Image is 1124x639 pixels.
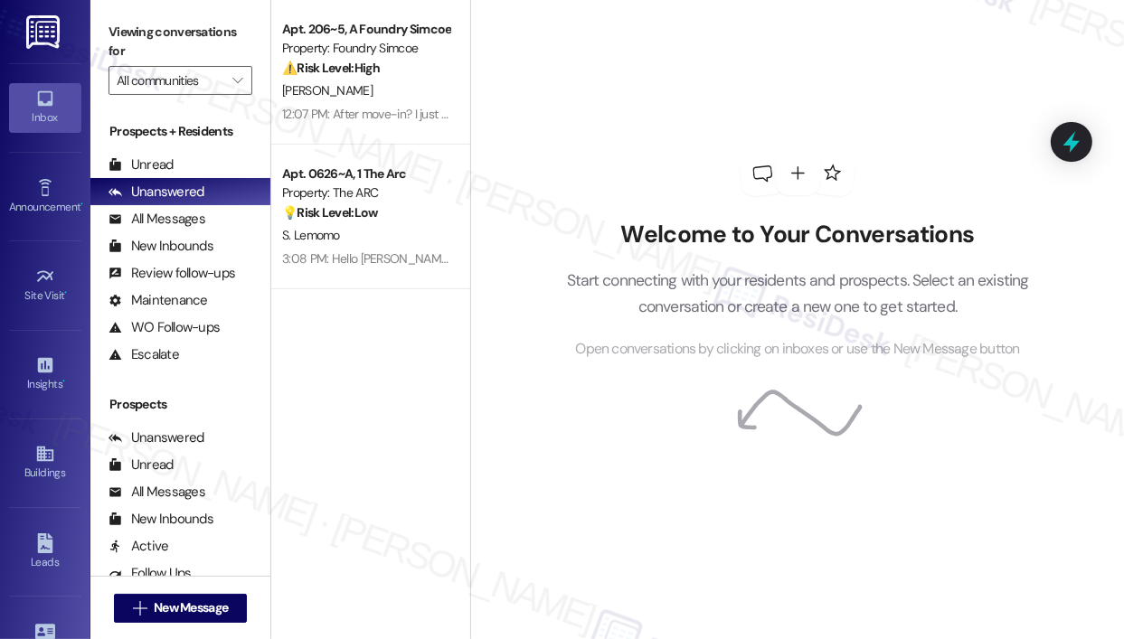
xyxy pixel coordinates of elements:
[232,73,242,88] i: 
[109,428,204,447] div: Unanswered
[282,106,500,122] div: 12:07 PM: After move-in? I just moved out.
[109,264,235,283] div: Review follow-ups
[109,18,252,66] label: Viewing conversations for
[282,164,449,183] div: Apt. 0626~A, 1 The Arc
[109,210,205,229] div: All Messages
[109,456,174,475] div: Unread
[282,39,449,58] div: Property: Foundry Simcoe
[109,537,169,556] div: Active
[109,564,192,583] div: Follow Ups
[26,15,63,49] img: ResiDesk Logo
[114,594,248,623] button: New Message
[282,60,380,76] strong: ⚠️ Risk Level: High
[90,395,270,414] div: Prospects
[109,291,208,310] div: Maintenance
[9,528,81,577] a: Leads
[154,598,228,617] span: New Message
[133,601,146,616] i: 
[9,261,81,310] a: Site Visit •
[575,338,1019,361] span: Open conversations by clicking on inboxes or use the New Message button
[282,183,449,202] div: Property: The ARC
[282,20,449,39] div: Apt. 206~5, A Foundry Simcoe
[109,345,179,364] div: Escalate
[90,122,270,141] div: Prospects + Residents
[65,287,68,299] span: •
[282,227,340,243] span: S. Lemomo
[9,438,81,487] a: Buildings
[109,237,213,256] div: New Inbounds
[109,318,220,337] div: WO Follow-ups
[9,350,81,399] a: Insights •
[9,83,81,132] a: Inbox
[109,483,205,502] div: All Messages
[539,221,1056,249] h2: Welcome to Your Conversations
[539,268,1056,319] p: Start connecting with your residents and prospects. Select an existing conversation or create a n...
[109,155,174,174] div: Unread
[282,82,373,99] span: [PERSON_NAME]
[282,204,378,221] strong: 💡 Risk Level: Low
[109,183,204,202] div: Unanswered
[117,66,223,95] input: All communities
[80,198,83,211] span: •
[62,375,65,388] span: •
[109,510,213,529] div: New Inbounds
